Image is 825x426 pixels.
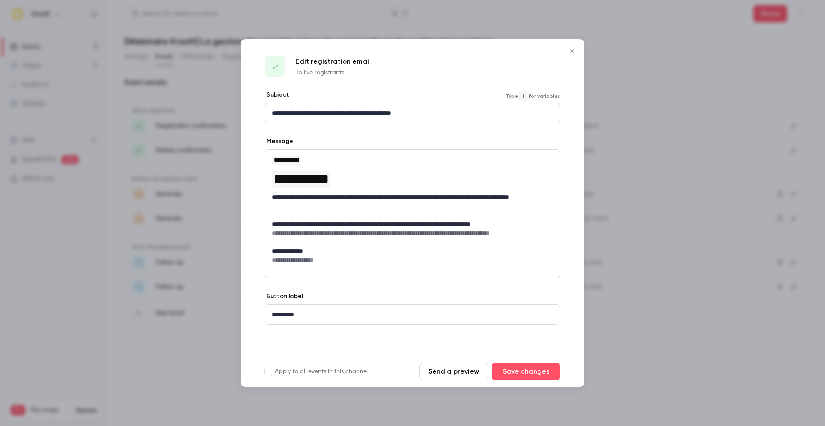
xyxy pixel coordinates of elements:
label: Subject [265,91,289,99]
p: Edit registration email [296,56,371,67]
button: Close [564,43,581,60]
div: editor [265,150,560,278]
p: To live registrants [296,68,371,77]
code: { [518,91,529,101]
label: Apply to all events in this channel [265,367,368,376]
button: Send a preview [419,363,488,380]
button: Save changes [492,363,560,380]
div: editor [265,103,560,123]
label: Button label [265,292,303,301]
label: Message [265,137,293,146]
div: editor [265,305,560,324]
span: Type for variables [506,91,560,101]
